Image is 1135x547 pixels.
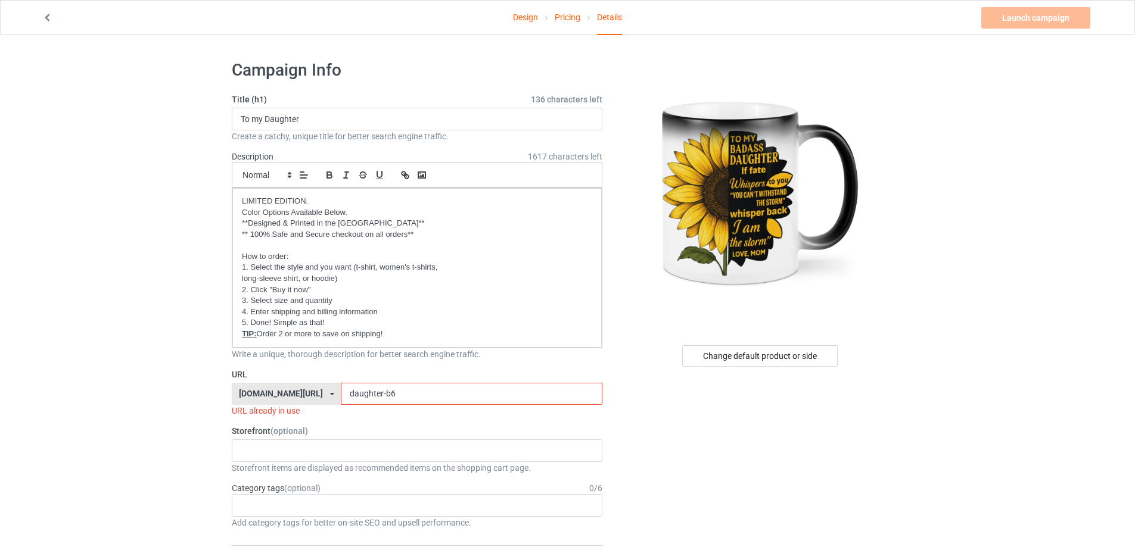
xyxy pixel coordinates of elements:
p: 1. Select the style and you want (t-shirt, women's t-shirts, [242,262,592,273]
p: ** 100% Safe and Secure checkout on all orders** [242,229,592,240]
div: Details [597,1,622,35]
p: long-sleeve shirt, or hoodie) [242,273,592,285]
label: URL [232,368,602,380]
div: Create a catchy, unique title for better search engine traffic. [232,130,602,142]
label: Title (h1) [232,93,602,105]
div: Change default product or side [682,345,838,367]
p: Color Options Available Below. [242,207,592,218]
u: TIP: [242,329,257,338]
div: 0 / 6 [589,482,602,494]
div: Add category tags for better on-site SEO and upsell performance. [232,517,602,529]
p: 4. Enter shipping and billing information [242,307,592,318]
p: 3. Select size and quantity [242,295,592,307]
span: 1617 characters left [528,151,602,162]
p: How to order: [242,251,592,262]
p: **Designed & Printed in the [GEOGRAPHIC_DATA]** [242,218,592,229]
div: [DOMAIN_NAME][URL] [239,389,323,398]
div: Write a unique, thorough description for better search engine traffic. [232,348,602,360]
span: (optional) [284,483,321,493]
label: Description [232,152,273,161]
span: 136 characters left [531,93,602,105]
p: 2. Click "Buy it now" [242,285,592,296]
label: Storefront [232,425,602,437]
h1: Campaign Info [232,60,602,81]
p: LIMITED EDITION. [242,196,592,207]
a: Design [513,1,538,34]
a: Pricing [555,1,580,34]
label: Category tags [232,482,321,494]
span: (optional) [270,426,308,436]
p: 5. Done! Simple as that! [242,317,592,329]
div: URL already in use [232,405,602,417]
p: Order 2 or more to save on shipping! [242,329,592,340]
div: Storefront items are displayed as recommended items on the shopping cart page. [232,462,602,474]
